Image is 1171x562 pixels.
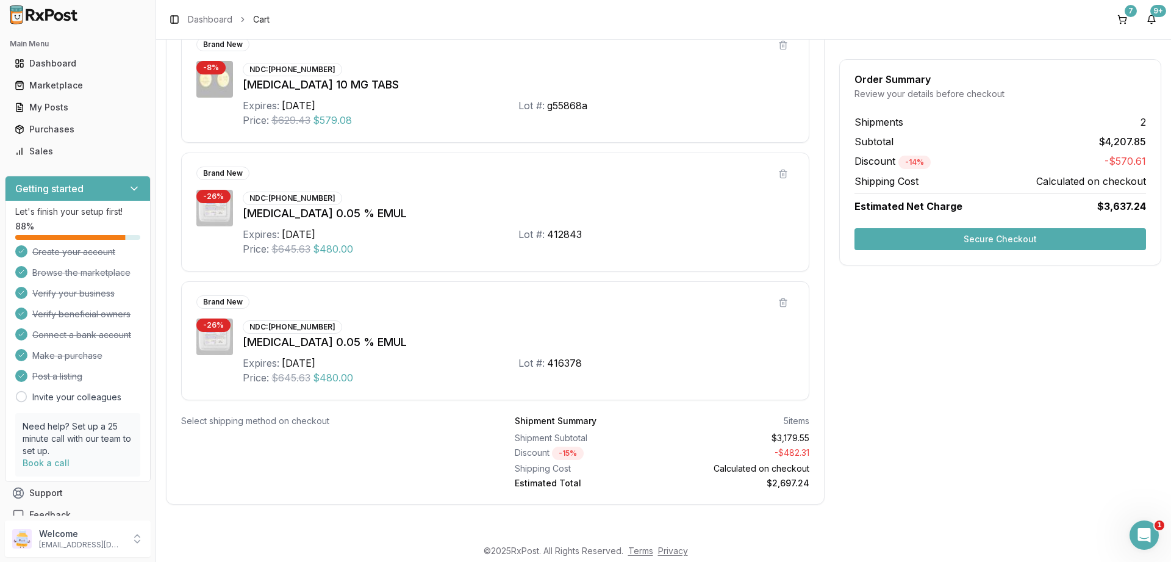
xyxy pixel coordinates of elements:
[1105,154,1146,169] span: -$570.61
[313,113,352,128] span: $579.08
[196,38,249,51] div: Brand New
[547,356,582,370] div: 416378
[243,113,269,128] div: Price:
[628,546,653,556] a: Terms
[5,5,83,24] img: RxPost Logo
[32,329,131,341] span: Connect a bank account
[243,242,269,256] div: Price:
[271,370,310,385] span: $645.63
[854,155,931,167] span: Discount
[1141,115,1146,129] span: 2
[15,57,141,70] div: Dashboard
[243,370,269,385] div: Price:
[5,120,151,139] button: Purchases
[854,174,919,189] span: Shipping Cost
[1125,5,1137,17] div: 7
[243,205,794,222] div: [MEDICAL_DATA] 0.05 % EMUL
[10,52,146,74] a: Dashboard
[547,98,587,113] div: g55868a
[196,319,233,355] img: Restasis 0.05 % EMUL
[243,320,342,334] div: NDC: [PHONE_NUMBER]
[243,76,794,93] div: [MEDICAL_DATA] 10 MG TABS
[282,227,315,242] div: [DATE]
[518,356,545,370] div: Lot #:
[32,391,121,403] a: Invite your colleagues
[39,528,124,540] p: Welcome
[253,13,270,26] span: Cart
[15,123,141,135] div: Purchases
[1036,174,1146,189] span: Calculated on checkout
[39,540,124,550] p: [EMAIL_ADDRESS][DOMAIN_NAME]
[196,295,249,309] div: Brand New
[1099,134,1146,149] span: $4,207.85
[196,190,231,203] div: - 26 %
[515,477,657,489] div: Estimated Total
[243,98,279,113] div: Expires:
[10,74,146,96] a: Marketplace
[854,74,1146,84] div: Order Summary
[243,334,794,351] div: [MEDICAL_DATA] 0.05 % EMUL
[1142,10,1161,29] button: 9+
[547,227,582,242] div: 412843
[667,463,810,475] div: Calculated on checkout
[515,463,657,475] div: Shipping Cost
[15,181,84,196] h3: Getting started
[898,156,931,169] div: - 14 %
[854,88,1146,100] div: Review your details before checkout
[188,13,232,26] a: Dashboard
[196,319,231,332] div: - 26 %
[196,167,249,180] div: Brand New
[1155,521,1164,530] span: 1
[29,509,71,521] span: Feedback
[10,140,146,162] a: Sales
[313,370,353,385] span: $480.00
[271,242,310,256] span: $645.63
[181,415,476,427] div: Select shipping method on checkout
[552,447,584,460] div: - 15 %
[784,415,809,427] div: 5 items
[667,432,810,444] div: $3,179.55
[1150,5,1166,17] div: 9+
[667,477,810,489] div: $2,697.24
[32,267,131,279] span: Browse the marketplace
[10,39,146,49] h2: Main Menu
[5,98,151,117] button: My Posts
[15,145,141,157] div: Sales
[5,54,151,73] button: Dashboard
[5,482,151,504] button: Support
[854,228,1146,250] button: Secure Checkout
[1112,10,1132,29] button: 7
[196,190,233,226] img: Restasis 0.05 % EMUL
[5,142,151,161] button: Sales
[518,98,545,113] div: Lot #:
[15,220,34,232] span: 88 %
[515,432,657,444] div: Shipment Subtotal
[282,98,315,113] div: [DATE]
[15,79,141,92] div: Marketplace
[518,227,545,242] div: Lot #:
[854,200,962,212] span: Estimated Net Charge
[243,356,279,370] div: Expires:
[5,76,151,95] button: Marketplace
[1097,199,1146,214] span: $3,637.24
[658,546,688,556] a: Privacy
[1130,521,1159,550] iframe: Intercom live chat
[10,118,146,140] a: Purchases
[32,287,115,300] span: Verify your business
[23,420,133,457] p: Need help? Set up a 25 minute call with our team to set up.
[243,227,279,242] div: Expires:
[15,206,140,218] p: Let's finish your setup first!
[32,246,115,258] span: Create your account
[12,529,32,549] img: User avatar
[313,242,353,256] span: $480.00
[32,308,131,320] span: Verify beneficial owners
[271,113,310,128] span: $629.43
[5,504,151,526] button: Feedback
[515,415,596,427] div: Shipment Summary
[196,61,233,98] img: Jardiance 10 MG TABS
[10,96,146,118] a: My Posts
[854,115,903,129] span: Shipments
[32,370,82,383] span: Post a listing
[282,356,315,370] div: [DATE]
